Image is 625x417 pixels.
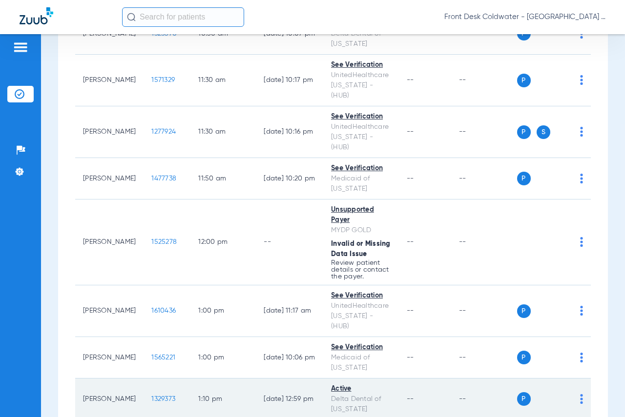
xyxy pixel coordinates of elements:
td: 11:30 AM [190,55,256,106]
td: -- [451,55,517,106]
td: [PERSON_NAME] [75,337,144,378]
td: [PERSON_NAME] [75,55,144,106]
td: [DATE] 10:20 PM [256,158,323,199]
div: UnitedHealthcare [US_STATE] - (HUB) [331,122,391,153]
img: group-dot-blue.svg [580,306,583,316]
span: -- [407,30,414,37]
span: 1610436 [151,307,176,314]
td: -- [451,199,517,285]
div: See Verification [331,60,391,70]
img: group-dot-blue.svg [580,127,583,137]
td: 11:50 AM [190,158,256,199]
span: -- [407,396,414,402]
td: -- [451,158,517,199]
span: -- [407,307,414,314]
span: 1329373 [151,396,175,402]
iframe: Chat Widget [576,370,625,417]
img: hamburger-icon [13,41,28,53]
img: group-dot-blue.svg [580,75,583,85]
span: 1525278 [151,238,177,245]
div: Unsupported Payer [331,205,391,225]
td: [PERSON_NAME] [75,285,144,337]
span: 1277924 [151,128,176,135]
td: [DATE] 11:17 AM [256,285,323,337]
div: UnitedHealthcare [US_STATE] - (HUB) [331,301,391,332]
td: -- [451,285,517,337]
span: P [517,392,531,406]
span: -- [407,77,414,83]
td: 12:00 PM [190,199,256,285]
span: P [517,74,531,87]
span: S [537,125,550,139]
span: -- [407,175,414,182]
span: -- [407,354,414,361]
div: See Verification [331,342,391,353]
span: 1565221 [151,354,175,361]
span: P [517,172,531,185]
span: 1477738 [151,175,176,182]
td: [PERSON_NAME] [75,106,144,158]
span: P [517,304,531,318]
div: Medicaid of [US_STATE] [331,174,391,194]
img: Zuub Logo [20,7,53,24]
div: Active [331,384,391,394]
td: [PERSON_NAME] [75,158,144,199]
div: See Verification [331,163,391,174]
span: P [517,351,531,364]
td: [DATE] 10:16 PM [256,106,323,158]
div: UnitedHealthcare [US_STATE] - (HUB) [331,70,391,101]
span: P [517,125,531,139]
span: -- [407,128,414,135]
div: Medicaid of [US_STATE] [331,353,391,373]
span: 1571329 [151,77,175,83]
td: [PERSON_NAME] [75,199,144,285]
span: Front Desk Coldwater - [GEOGRAPHIC_DATA] | My Community Dental Centers [444,12,605,22]
img: group-dot-blue.svg [580,237,583,247]
td: 1:00 PM [190,337,256,378]
span: Invalid or Missing Data Issue [331,240,391,258]
td: [DATE] 10:06 PM [256,337,323,378]
span: 1323570 [151,30,177,37]
img: group-dot-blue.svg [580,174,583,183]
input: Search for patients [122,7,244,27]
td: -- [451,106,517,158]
img: Search Icon [127,13,136,21]
p: Review patient details or contact the payer. [331,259,391,280]
td: [DATE] 10:17 PM [256,55,323,106]
div: MYDP GOLD [331,225,391,236]
div: See Verification [331,291,391,301]
td: -- [256,199,323,285]
div: Delta Dental of [US_STATE] [331,29,391,49]
div: Delta Dental of [US_STATE] [331,394,391,415]
td: 11:30 AM [190,106,256,158]
td: 1:00 PM [190,285,256,337]
td: -- [451,337,517,378]
span: -- [407,238,414,245]
img: group-dot-blue.svg [580,353,583,362]
div: See Verification [331,112,391,122]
